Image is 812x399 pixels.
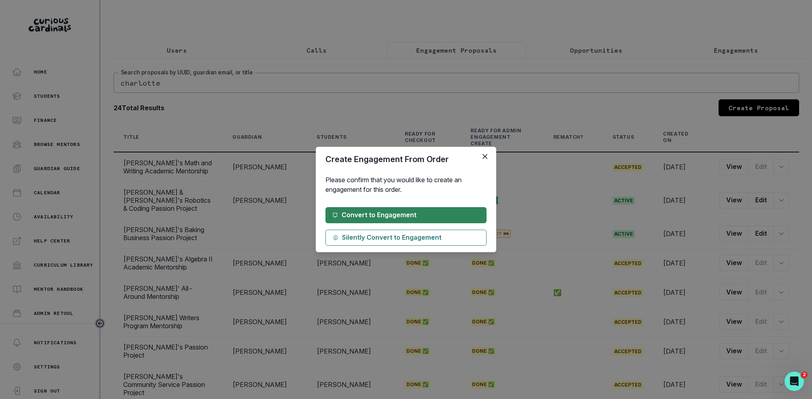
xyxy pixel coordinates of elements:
[801,372,808,378] span: 2
[325,175,487,194] p: Please confirm that you would like to create an engagement for this order.
[785,372,804,391] iframe: Intercom live chat
[325,207,487,223] button: Convert to Engagement
[325,230,487,246] button: Silently Convert to Engagement
[478,150,491,163] button: Close
[316,147,496,172] header: Create Engagement From Order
